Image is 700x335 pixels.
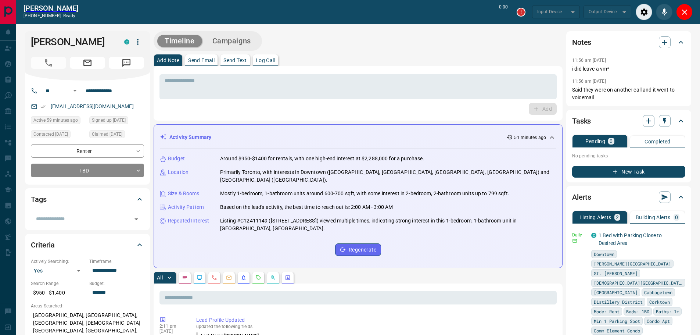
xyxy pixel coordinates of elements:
a: [PERSON_NAME] [24,4,78,13]
span: ready [63,13,76,18]
div: Close [676,4,693,20]
div: Mute [656,4,672,20]
div: Audio Settings [636,4,652,20]
p: [PHONE_NUMBER] - [24,13,78,19]
p: 0:00 [499,4,508,20]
